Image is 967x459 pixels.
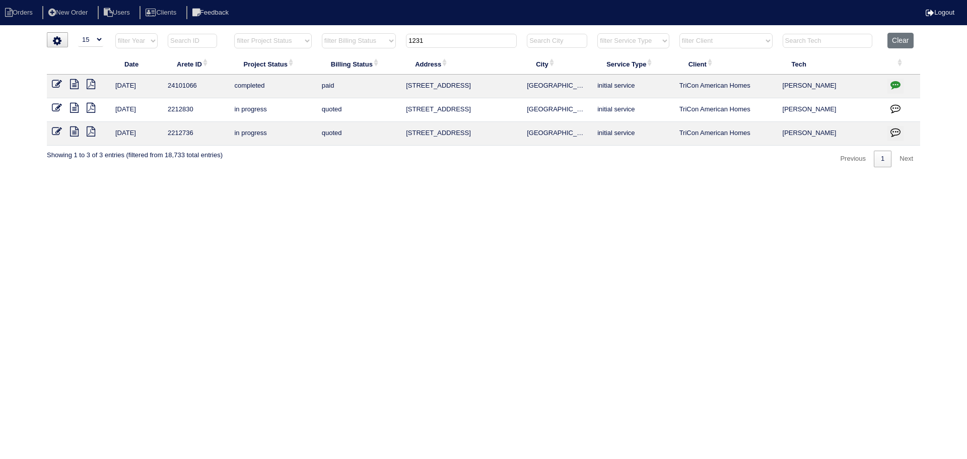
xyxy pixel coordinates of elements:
td: in progress [229,98,316,122]
input: Search City [527,34,587,48]
td: TriCon American Homes [674,75,778,98]
td: 2212736 [163,122,229,146]
td: TriCon American Homes [674,98,778,122]
a: Logout [926,9,954,16]
li: Users [98,6,138,20]
a: Next [892,151,920,167]
a: New Order [42,9,96,16]
td: [GEOGRAPHIC_DATA] [522,75,592,98]
a: Clients [140,9,184,16]
li: New Order [42,6,96,20]
td: quoted [317,98,401,122]
td: [STREET_ADDRESS] [401,98,522,122]
td: [DATE] [110,75,163,98]
td: completed [229,75,316,98]
td: [STREET_ADDRESS] [401,75,522,98]
th: Address: activate to sort column ascending [401,53,522,75]
li: Feedback [186,6,237,20]
th: Service Type: activate to sort column ascending [592,53,674,75]
td: [PERSON_NAME] [778,122,883,146]
td: 2212830 [163,98,229,122]
li: Clients [140,6,184,20]
td: [DATE] [110,122,163,146]
td: TriCon American Homes [674,122,778,146]
th: Date [110,53,163,75]
a: Previous [833,151,873,167]
th: Client: activate to sort column ascending [674,53,778,75]
button: Clear [887,33,913,48]
th: Project Status: activate to sort column ascending [229,53,316,75]
td: initial service [592,75,674,98]
th: Tech [778,53,883,75]
td: [GEOGRAPHIC_DATA] [522,98,592,122]
td: initial service [592,98,674,122]
a: 1 [874,151,891,167]
a: Users [98,9,138,16]
td: [GEOGRAPHIC_DATA] [522,122,592,146]
td: [PERSON_NAME] [778,98,883,122]
td: 24101066 [163,75,229,98]
th: Billing Status: activate to sort column ascending [317,53,401,75]
th: Arete ID: activate to sort column ascending [163,53,229,75]
td: quoted [317,122,401,146]
th: : activate to sort column ascending [882,53,920,75]
td: paid [317,75,401,98]
input: Search Address [406,34,517,48]
td: [DATE] [110,98,163,122]
input: Search ID [168,34,217,48]
div: Showing 1 to 3 of 3 entries (filtered from 18,733 total entries) [47,146,223,160]
td: initial service [592,122,674,146]
td: in progress [229,122,316,146]
input: Search Tech [783,34,872,48]
th: City: activate to sort column ascending [522,53,592,75]
td: [PERSON_NAME] [778,75,883,98]
td: [STREET_ADDRESS] [401,122,522,146]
